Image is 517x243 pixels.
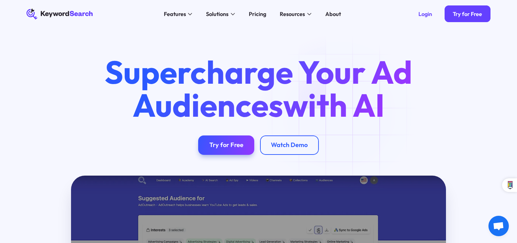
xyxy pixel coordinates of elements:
[418,11,432,17] div: Login
[209,141,243,149] div: Try for Free
[325,10,341,18] div: About
[206,10,228,18] div: Solutions
[164,10,186,18] div: Features
[92,55,425,121] h1: Supercharge Your Ad Audiences
[445,5,490,22] a: Try for Free
[249,10,266,18] div: Pricing
[271,141,308,149] div: Watch Demo
[198,135,254,155] a: Try for Free
[244,9,270,20] a: Pricing
[410,5,440,22] a: Login
[453,11,482,17] div: Try for Free
[488,216,509,236] div: Ouvrir le chat
[280,10,305,18] div: Resources
[283,85,385,125] span: with AI
[321,9,345,20] a: About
